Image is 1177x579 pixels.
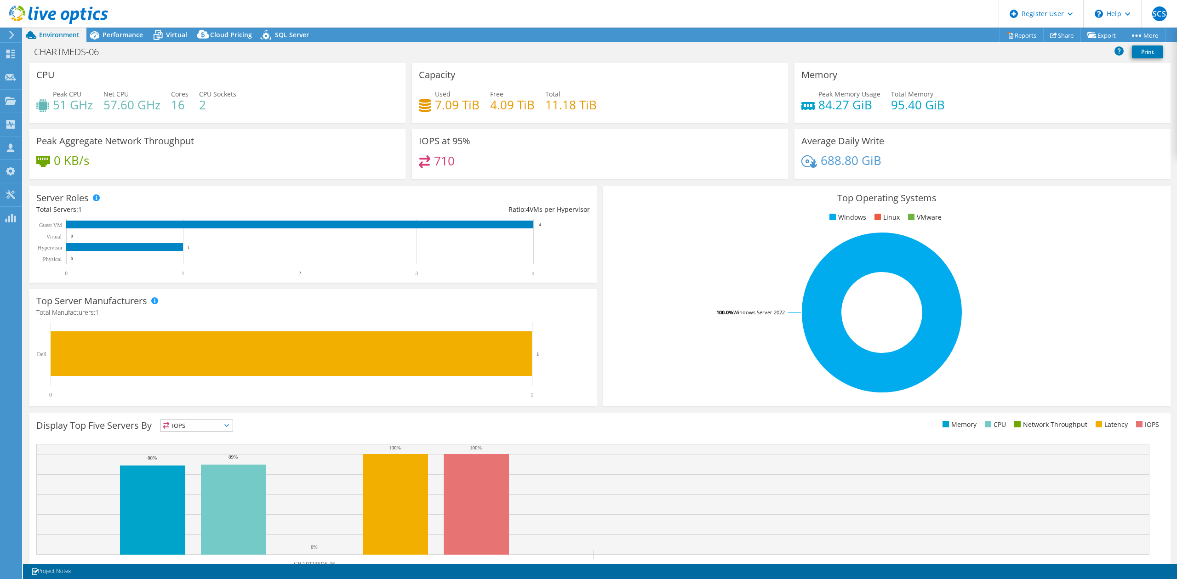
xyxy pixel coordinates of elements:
text: 4 [539,222,541,227]
h1: CHARTMEDS-06 [30,47,113,57]
span: SCS [1152,6,1167,21]
li: Memory [940,420,977,430]
h4: 0 KB/s [54,155,89,165]
span: Performance [103,30,143,39]
svg: \n [1095,10,1103,18]
h3: CPU [36,70,55,80]
h4: Total Manufacturers: [36,307,590,318]
li: Latency [1093,420,1128,430]
h3: Memory [801,70,837,80]
h4: 4.09 TiB [490,100,535,110]
span: Total [545,90,560,98]
h3: Top Operating Systems [610,193,1164,203]
span: CPU Sockets [199,90,236,98]
text: 0 [71,256,73,261]
h4: 51 GHz [53,100,93,110]
li: IOPS [1134,420,1159,430]
span: SQL Server [275,30,309,39]
span: Free [490,90,503,98]
span: IOPS [160,420,233,431]
text: Virtual [46,233,62,240]
text: 0% [311,544,318,550]
a: Project Notes [25,566,77,577]
text: 88% [148,455,157,460]
span: Peak CPU [53,90,81,98]
text: 4 [532,270,535,277]
a: More [1123,28,1166,42]
li: Windows [827,212,866,222]
text: 0 [49,392,52,398]
h4: 710 [434,156,455,166]
li: Network Throughput [1012,420,1087,430]
text: Hypervisor [38,244,63,251]
text: 3 [415,270,418,277]
span: Cloud Pricing [210,30,252,39]
span: Virtual [166,30,187,39]
h4: 2 [199,100,236,110]
h3: Average Daily Write [801,136,884,146]
text: 89% [229,454,238,460]
h4: 11.18 TiB [545,100,597,110]
text: 100% [470,445,482,450]
span: 1 [78,205,82,214]
li: CPU [983,420,1006,430]
h3: Peak Aggregate Network Throughput [36,136,194,146]
h4: 84.27 GiB [818,100,880,110]
div: Ratio: VMs per Hypervisor [313,204,590,215]
span: 4 [526,205,530,214]
text: 1 [531,392,533,398]
text: 1 [537,351,539,357]
span: Net CPU [103,90,129,98]
span: 1 [95,308,99,317]
a: Share [1043,28,1081,42]
text: Guest VM [39,222,62,228]
a: Print [1132,45,1163,58]
span: Peak Memory Usage [818,90,880,98]
h4: 16 [171,100,189,110]
h4: 7.09 TiB [435,100,480,110]
tspan: Windows Server 2022 [733,309,785,316]
h4: 95.40 GiB [891,100,945,110]
a: Export [1080,28,1123,42]
div: Total Servers: [36,204,313,215]
text: 0 [71,234,73,238]
h3: Server Roles [36,193,89,203]
span: Total Memory [891,90,933,98]
text: 100% [389,445,401,450]
text: 0 [65,270,68,277]
text: 1 [188,245,190,250]
li: VMware [906,212,942,222]
h3: Capacity [419,70,455,80]
span: Environment [39,30,80,39]
h3: Top Server Manufacturers [36,296,147,306]
span: Cores [171,90,189,98]
text: CHARTMEDS-06 [294,561,335,567]
text: 1 [182,270,184,277]
li: Linux [872,212,900,222]
a: Reports [1000,28,1044,42]
text: Physical [43,256,62,262]
h4: 57.60 GHz [103,100,160,110]
text: Dell [37,351,46,358]
text: 2 [298,270,301,277]
span: Used [435,90,451,98]
tspan: 100.0% [716,309,733,316]
h3: IOPS at 95% [419,136,470,146]
h4: 688.80 GiB [821,155,881,165]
